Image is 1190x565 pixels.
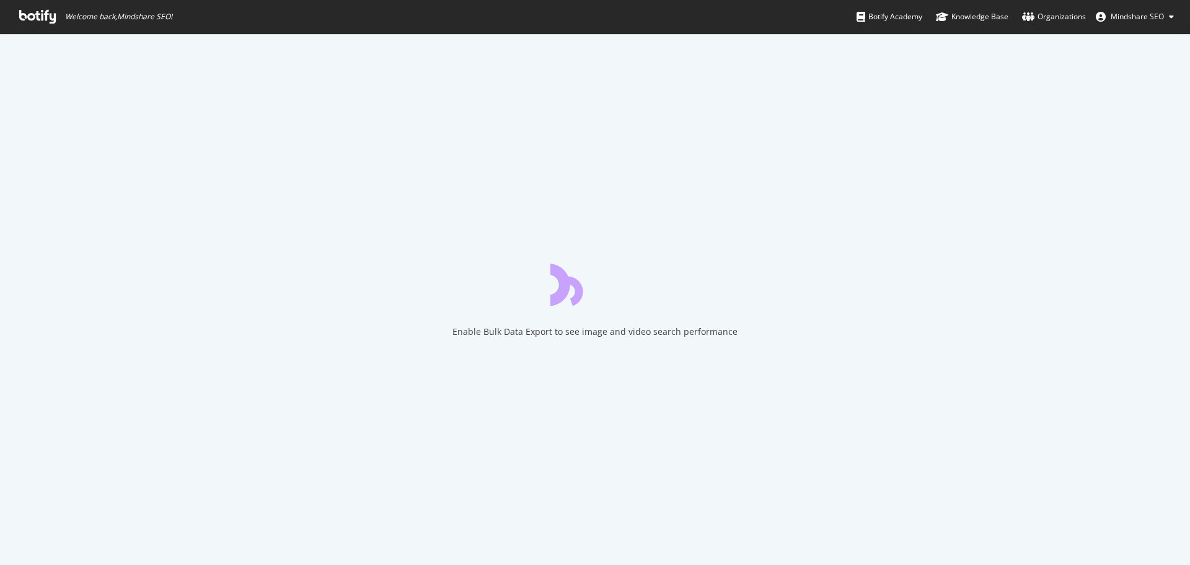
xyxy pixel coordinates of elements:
[936,11,1008,23] div: Knowledge Base
[550,261,640,306] div: animation
[1086,7,1184,27] button: Mindshare SEO
[65,12,172,22] span: Welcome back, Mindshare SEO !
[1111,11,1164,22] span: Mindshare SEO
[1022,11,1086,23] div: Organizations
[452,326,738,338] div: Enable Bulk Data Export to see image and video search performance
[857,11,922,23] div: Botify Academy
